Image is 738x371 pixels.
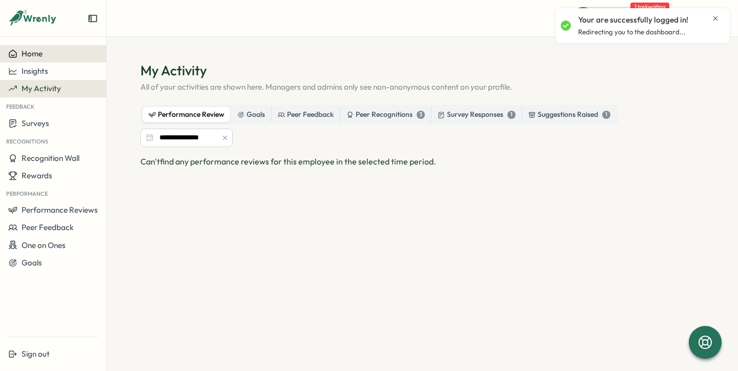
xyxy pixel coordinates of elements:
p: All of your activities are shown here. Managers and admins only see non-anonymous content on your... [140,81,704,93]
span: Peer Feedback [22,222,74,232]
p: Your are successfully logged in! [578,14,688,26]
span: Surveys [22,118,49,128]
span: Home [22,49,43,58]
span: My Activity [22,84,61,93]
button: Quick Actions [571,7,673,29]
span: Insights [22,66,48,76]
div: Suggestions Raised [528,109,610,120]
button: Close notification [711,14,720,23]
div: 1 [507,111,516,119]
span: Can't find any performance reviews for this employee in the selected time period. [140,156,436,167]
span: Sign out [22,349,50,359]
div: Goals [237,109,265,120]
button: Expand sidebar [88,13,98,24]
div: 1 [602,111,610,119]
div: Peer Feedback [278,109,334,120]
div: 3 [417,111,425,119]
span: One on Ones [22,240,66,250]
div: Performance Review [149,109,224,120]
span: Recognition Wall [22,153,79,163]
p: Redirecting you to the dashboard... [578,28,686,37]
span: Rewards [22,171,52,180]
h1: My Activity [140,61,704,79]
span: Performance Reviews [22,205,98,215]
span: Goals [22,258,42,267]
div: Survey Responses [438,109,516,120]
span: 1 task waiting [630,3,669,11]
div: Peer Recognitions [346,109,425,120]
